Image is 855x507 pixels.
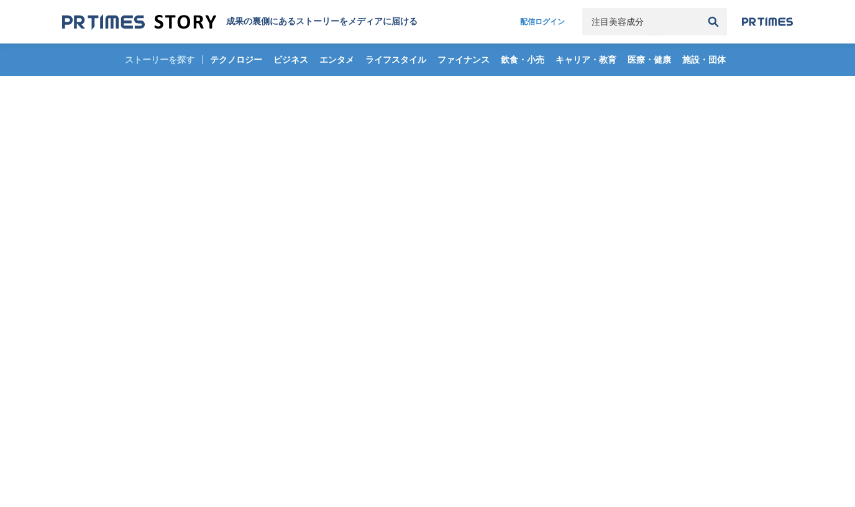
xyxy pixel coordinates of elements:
[205,54,267,65] span: テクノロジー
[62,14,418,30] a: 成果の裏側にあるストーリーをメディアに届ける 成果の裏側にあるストーリーをメディアに届ける
[582,8,700,35] input: キーワードで検索
[360,43,431,76] a: ライフスタイル
[314,43,359,76] a: エンタメ
[62,14,216,30] img: 成果の裏側にあるストーリーをメディアに届ける
[268,54,313,65] span: ビジネス
[623,43,676,76] a: 医療・健康
[508,8,577,35] a: 配信ログイン
[268,43,313,76] a: ビジネス
[432,54,495,65] span: ファイナンス
[551,54,621,65] span: キャリア・教育
[432,43,495,76] a: ファイナンス
[677,54,731,65] span: 施設・団体
[742,17,793,27] img: prtimes
[623,54,676,65] span: 医療・健康
[496,43,549,76] a: 飲食・小売
[551,43,621,76] a: キャリア・教育
[496,54,549,65] span: 飲食・小売
[205,43,267,76] a: テクノロジー
[314,54,359,65] span: エンタメ
[700,8,727,35] button: 検索
[677,43,731,76] a: 施設・団体
[360,54,431,65] span: ライフスタイル
[226,16,418,27] h1: 成果の裏側にあるストーリーをメディアに届ける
